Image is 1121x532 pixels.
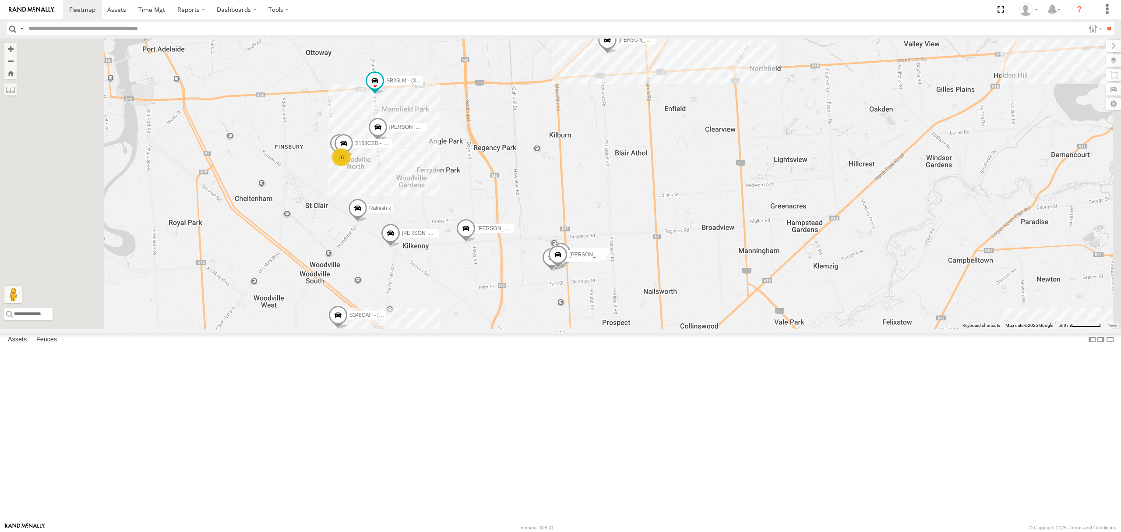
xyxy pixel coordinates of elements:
span: [PERSON_NAME] [402,230,445,236]
i: ? [1072,3,1086,17]
button: Drag Pegman onto the map to open Street View [4,286,22,303]
label: Dock Summary Table to the Left [1088,333,1096,346]
div: Version: 308.01 [521,525,554,530]
span: [PERSON_NAME] [619,37,662,43]
label: Dock Summary Table to the Right [1096,333,1105,346]
span: S348CAH - [PERSON_NAME] [349,312,421,318]
div: © Copyright 2025 - [1029,525,1116,530]
span: [PERSON_NAME] [477,225,521,231]
label: Fences [32,333,61,346]
label: Map Settings [1106,98,1121,110]
label: Assets [4,333,31,346]
button: Map Scale: 500 m per 64 pixels [1056,323,1103,329]
span: S168CSD - Fridge It Spaceship [355,140,428,146]
label: Measure [4,83,17,96]
div: 4 [331,149,349,166]
button: Keyboard shortcuts [962,323,1000,329]
span: Map data ©2025 Google [1005,323,1053,328]
span: SB26LM - (3P HINO) R7 [386,78,444,84]
span: 500 m [1058,323,1071,328]
button: Zoom in [4,43,17,55]
a: Terms and Conditions [1070,525,1116,530]
span: [PERSON_NAME] [569,252,613,258]
div: 6 [334,149,351,166]
a: Terms (opens in new tab) [1108,324,1117,327]
span: [PERSON_NAME] [572,249,616,255]
img: rand-logo.svg [9,7,54,13]
label: Hide Summary Table [1106,333,1114,346]
span: [PERSON_NAME] [389,124,433,130]
a: Visit our Website [5,523,45,532]
label: Search Query [18,22,25,35]
label: Search Filter Options [1085,22,1104,35]
button: Zoom Home [4,67,17,79]
button: Zoom out [4,55,17,67]
div: Peter Lu [1016,3,1041,16]
span: Rakesh k [369,205,391,211]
